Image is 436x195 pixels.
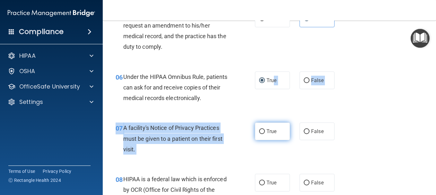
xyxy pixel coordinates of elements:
[116,73,123,81] span: 06
[266,15,276,21] span: True
[116,124,123,132] span: 07
[8,177,61,183] span: Ⓒ Rectangle Health 2024
[259,181,265,185] input: True
[19,98,43,106] p: Settings
[8,83,93,90] a: OfficeSafe University
[8,67,93,75] a: OSHA
[266,180,276,186] span: True
[304,78,310,83] input: False
[259,78,265,83] input: True
[8,7,95,20] img: PMB logo
[123,124,222,152] span: A facility's Notice of Privacy Practices must be given to a patient on their first visit.
[311,77,324,83] span: False
[266,128,276,134] span: True
[19,83,80,90] p: OfficeSafe University
[8,52,93,60] a: HIPAA
[311,180,324,186] span: False
[8,168,35,174] a: Terms of Use
[304,129,310,134] input: False
[8,98,93,106] a: Settings
[19,67,35,75] p: OSHA
[304,181,310,185] input: False
[404,151,428,175] iframe: Drift Widget Chat Controller
[411,29,430,48] button: Open Resource Center
[19,27,64,36] h4: Compliance
[311,15,324,21] span: False
[116,176,123,183] span: 08
[123,73,228,101] span: Under the HIPAA Omnibus Rule, patients can ask for and receive copies of their medical records el...
[311,128,324,134] span: False
[266,77,276,83] span: True
[43,168,72,174] a: Privacy Policy
[19,52,36,60] p: HIPAA
[259,129,265,134] input: True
